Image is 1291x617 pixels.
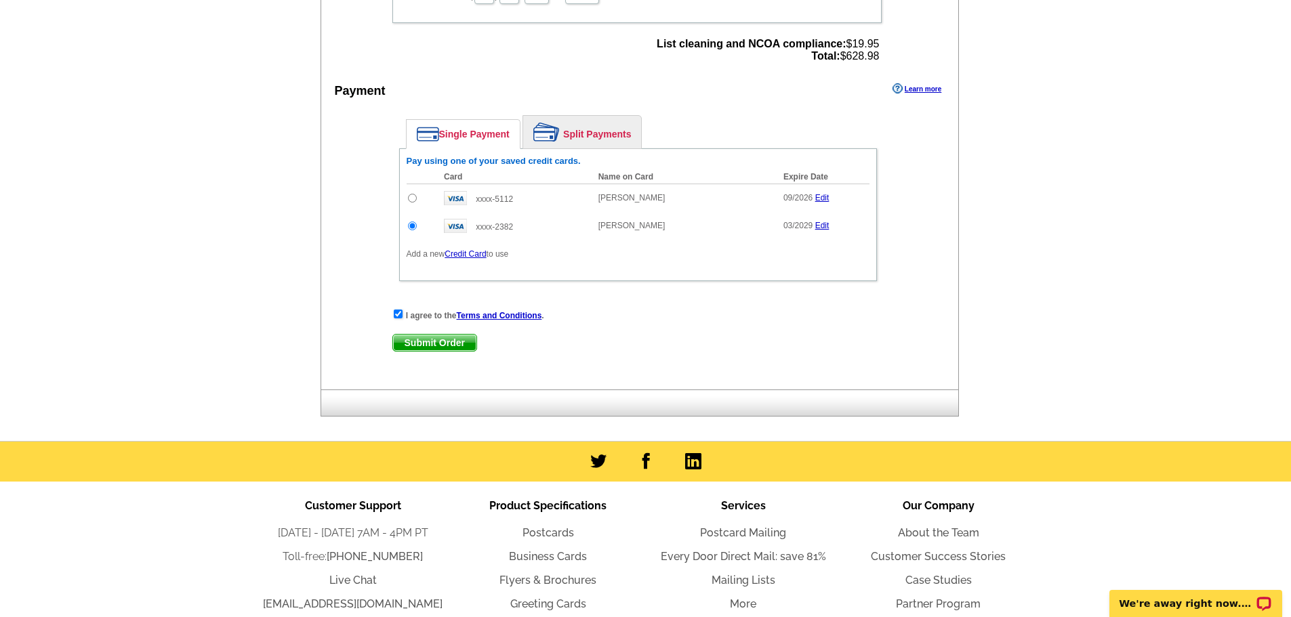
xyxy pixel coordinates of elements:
[329,574,377,587] a: Live Chat
[476,194,513,204] span: xxxx-5112
[444,219,467,233] img: visa.gif
[476,222,513,232] span: xxxx-2382
[783,193,813,203] span: 09/2026
[811,50,840,62] strong: Total:
[657,38,879,62] span: $19.95 $628.98
[815,221,829,230] a: Edit
[393,335,476,351] span: Submit Order
[523,116,641,148] a: Split Payments
[489,499,607,512] span: Product Specifications
[903,499,975,512] span: Our Company
[263,597,443,610] a: [EMAIL_ADDRESS][DOMAIN_NAME]
[437,170,592,184] th: Card
[457,311,542,320] a: Terms and Conditions
[730,597,756,610] a: More
[255,549,451,565] li: Toll-free:
[444,191,467,205] img: visa.gif
[255,525,451,541] li: [DATE] - [DATE] 7AM - 4PM PT
[712,574,775,587] a: Mailing Lists
[657,38,846,49] strong: List cleaning and NCOA compliance:
[777,170,869,184] th: Expire Date
[598,221,665,230] span: [PERSON_NAME]
[407,248,869,260] p: Add a new to use
[417,127,439,142] img: single-payment.png
[700,526,786,539] a: Postcard Mailing
[407,120,520,148] a: Single Payment
[407,156,869,167] h6: Pay using one of your saved credit cards.
[598,193,665,203] span: [PERSON_NAME]
[661,550,826,563] a: Every Door Direct Mail: save 81%
[893,83,941,94] a: Learn more
[1101,574,1291,617] iframe: LiveChat chat widget
[783,221,813,230] span: 03/2029
[905,574,972,587] a: Case Studies
[509,550,587,563] a: Business Cards
[510,597,586,610] a: Greeting Cards
[592,170,777,184] th: Name on Card
[898,526,979,539] a: About the Team
[445,249,486,259] a: Credit Card
[871,550,1006,563] a: Customer Success Stories
[499,574,596,587] a: Flyers & Brochures
[522,526,574,539] a: Postcards
[815,193,829,203] a: Edit
[335,82,386,100] div: Payment
[305,499,401,512] span: Customer Support
[406,311,544,320] strong: I agree to the .
[896,597,981,610] a: Partner Program
[327,550,423,563] a: [PHONE_NUMBER]
[533,123,560,142] img: split-payment.png
[721,499,766,512] span: Services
